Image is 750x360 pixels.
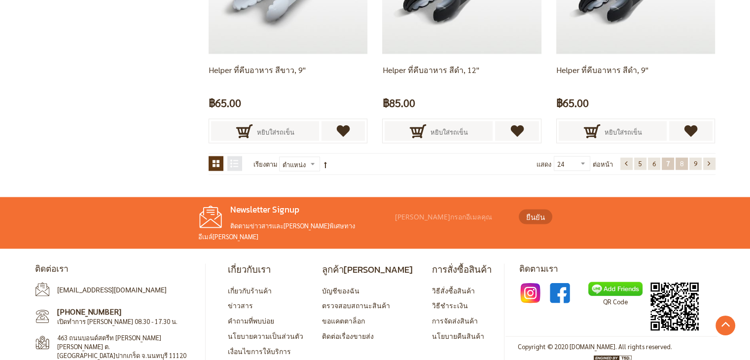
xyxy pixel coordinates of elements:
h4: ติดต่อเรา [35,264,198,275]
a: วิธีชำระเงิน [432,301,468,310]
a: 5 [634,158,646,170]
a: Helper ที่คีบอาหาร สีขาว, 9" [209,65,306,75]
a: เพิ่มไปยังรายการโปรด [669,121,713,141]
span: ฿85.00 [382,94,415,112]
a: ขอแคตตาล็อก [322,316,365,325]
h4: ลูกค้า[PERSON_NAME] [322,264,413,275]
a: เพิ่มไปยังรายการโปรด [495,121,539,141]
button: หยิบใส่รถเข็น [559,121,667,141]
a: วิธีสั่งซื้อสินค้า [432,286,475,295]
a: ข่าวสาร [228,301,253,310]
a: นโยบายความเป็นส่วนตัว [228,331,303,340]
h4: เกี่ยวกับเรา [228,264,303,275]
span: 7 [666,159,670,168]
h4: การสั่งซื้อสินค้า [432,264,492,275]
span: ต่อหน้า [593,156,613,172]
a: ตรวจสอบสถานะสินค้า [322,301,390,310]
a: เงื่อนไขการให้บริการ [228,347,291,356]
span: หยิบใส่รถเข็น [605,121,642,143]
span: ฿65.00 [209,94,241,112]
a: 6 [648,158,660,170]
span: แสดง [536,160,551,168]
address: Copyright © 2020 [DOMAIN_NAME]. All rights reserved. [518,342,672,352]
span: หยิบใส่รถเข็น [430,121,468,143]
a: เกี่ยวกับร้านค้า [228,286,272,295]
a: [EMAIL_ADDRESS][DOMAIN_NAME] [57,286,167,294]
strong: ตาราง [209,156,223,171]
a: [PHONE_NUMBER] [57,306,121,317]
span: ฿65.00 [556,94,589,112]
a: 8 [676,158,688,170]
span: ยืนยัน [526,212,545,223]
p: ติดตามข่าวสารและ[PERSON_NAME]พิเศษทางอีเมล์[PERSON_NAME] [198,220,391,242]
a: Helper ที่คีบอาหาร สีดำ, 12" [382,65,479,75]
span: 6 [652,159,656,168]
a: ติดต่อเรื่องขายส่ง [322,331,374,340]
a: 9 [689,158,702,170]
a: Go to Top [715,316,735,335]
p: QR Code [588,296,643,307]
a: การจัดส่งสินค้า [432,316,478,325]
span: หยิบใส่รถเข็น [257,121,294,143]
a: Helper ที่คีบอาหาร สีดำ, 9" [556,65,648,75]
label: เรียงตาม [253,156,278,172]
span: 5 [639,159,642,168]
button: หยิบใส่รถเข็น [385,121,493,141]
button: หยิบใส่รถเข็น [211,121,319,141]
a: นโยบายคืนสินค้า [432,331,484,340]
h4: Newsletter Signup [198,205,391,216]
button: ยืนยัน [519,210,552,224]
span: 8 [680,159,683,168]
a: เพิ่มไปยังรายการโปรด [321,121,365,141]
h4: ติดตามเรา [519,264,715,275]
a: บัญชีของฉัน [322,286,359,295]
span: 9 [694,159,697,168]
a: คำถามที่พบบ่อย [228,316,274,325]
span: เปิดทำการ [PERSON_NAME] 08.30 - 17.30 น. [57,317,178,325]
